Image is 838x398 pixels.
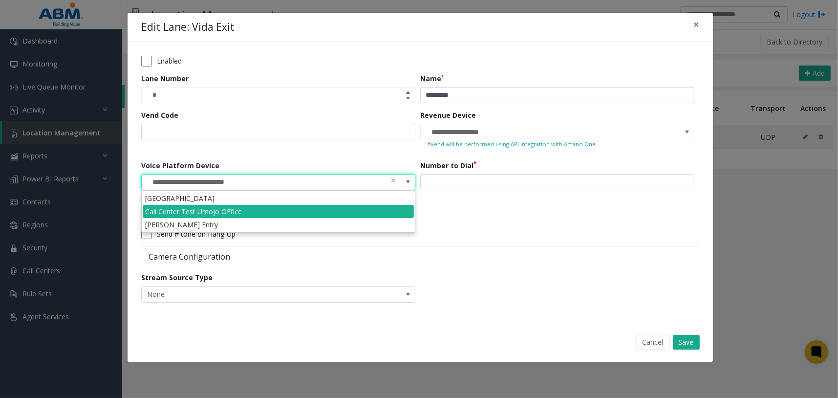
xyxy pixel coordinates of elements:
button: Close [687,13,706,37]
label: Revenue Device [420,110,476,120]
label: Send # tone on Hang-Up [157,229,236,239]
span: Increase value [401,88,415,95]
label: Lane Number [141,73,189,84]
span: × [693,18,699,31]
label: Vend Code [141,110,178,120]
li: [GEOGRAPHIC_DATA] [143,192,414,205]
label: Name [420,73,444,84]
li: Call Center Test Umojo OFfice [143,205,414,218]
label: Camera Configuration [141,251,418,262]
button: Cancel [636,335,670,350]
label: Voice Platform Device [141,160,219,171]
h4: Edit Lane: Vida Exit [141,20,235,35]
label: Number to Dial [420,160,476,171]
small: Vend will be performed using API integration with Amano One [428,140,687,149]
span: clear [390,176,397,186]
label: Enabled [157,56,182,66]
span: None [142,287,360,302]
span: Decrease value [401,95,415,103]
li: [PERSON_NAME] Entry [143,218,414,231]
label: Stream Source Type [141,272,213,283]
button: Save [673,335,700,350]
